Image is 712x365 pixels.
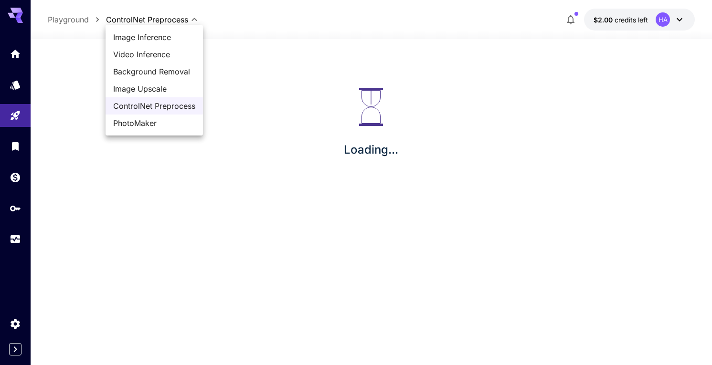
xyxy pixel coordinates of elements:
[113,100,195,112] span: ControlNet Preprocess
[113,31,195,43] span: Image Inference
[113,117,195,129] span: PhotoMaker
[113,83,195,94] span: Image Upscale
[113,49,195,60] span: Video Inference
[113,66,195,77] span: Background Removal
